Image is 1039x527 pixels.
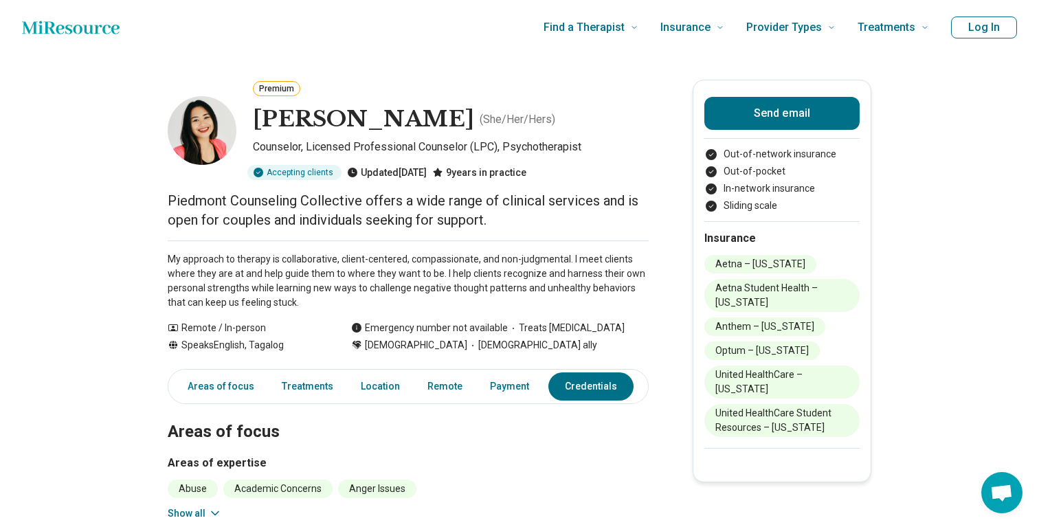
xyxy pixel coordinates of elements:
[704,164,860,179] li: Out-of-pocket
[981,472,1023,513] div: Open chat
[704,147,860,161] li: Out-of-network insurance
[645,372,694,401] a: Other
[168,191,649,229] p: Piedmont Counseling Collective offers a wide range of clinical services and is open for couples a...
[168,388,649,444] h2: Areas of focus
[22,14,120,41] a: Home page
[365,338,467,352] span: [DEMOGRAPHIC_DATA]
[544,18,625,37] span: Find a Therapist
[704,255,816,273] li: Aetna – [US_STATE]
[223,480,333,498] li: Academic Concerns
[171,372,262,401] a: Areas of focus
[482,372,537,401] a: Payment
[704,181,860,196] li: In-network insurance
[746,18,822,37] span: Provider Types
[168,455,649,471] h3: Areas of expertise
[704,366,860,399] li: United HealthCare – [US_STATE]
[253,139,649,159] p: Counselor, Licensed Professional Counselor (LPC), Psychotherapist
[168,252,649,310] p: My approach to therapy is collaborative, client-centered, compassionate, and non-judgmental. I me...
[704,230,860,247] h2: Insurance
[508,321,625,335] span: Treats [MEDICAL_DATA]
[704,341,820,360] li: Optum – [US_STATE]
[951,16,1017,38] button: Log In
[247,165,342,180] div: Accepting clients
[351,321,508,335] div: Emergency number not available
[858,18,915,37] span: Treatments
[660,18,711,37] span: Insurance
[704,404,860,437] li: United HealthCare Student Resources – [US_STATE]
[704,199,860,213] li: Sliding scale
[253,105,474,134] h1: [PERSON_NAME]
[168,338,324,352] div: Speaks English, Tagalog
[704,279,860,312] li: Aetna Student Health – [US_STATE]
[168,321,324,335] div: Remote / In-person
[419,372,471,401] a: Remote
[548,372,634,401] a: Credentials
[168,506,222,521] button: Show all
[480,111,555,128] p: ( She/Her/Hers )
[168,480,218,498] li: Abuse
[353,372,408,401] a: Location
[168,96,236,165] img: Jem Iwatsubo, Counselor
[704,147,860,213] ul: Payment options
[273,372,342,401] a: Treatments
[467,338,597,352] span: [DEMOGRAPHIC_DATA] ally
[347,165,427,180] div: Updated [DATE]
[704,317,825,336] li: Anthem – [US_STATE]
[704,97,860,130] button: Send email
[253,81,300,96] button: Premium
[338,480,416,498] li: Anger Issues
[432,165,526,180] div: 9 years in practice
